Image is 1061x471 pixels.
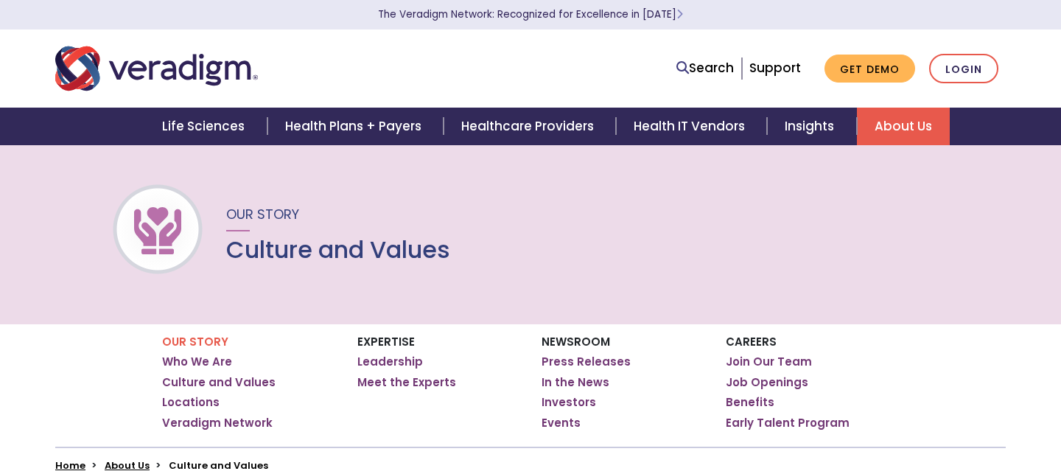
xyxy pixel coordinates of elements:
[226,205,299,223] span: Our Story
[542,375,609,390] a: In the News
[767,108,856,145] a: Insights
[929,54,998,84] a: Login
[162,355,232,369] a: Who We Are
[726,355,812,369] a: Join Our Team
[357,355,423,369] a: Leadership
[824,55,915,83] a: Get Demo
[378,7,683,21] a: The Veradigm Network: Recognized for Excellence in [DATE]Learn More
[542,395,596,410] a: Investors
[226,236,450,264] h1: Culture and Values
[726,375,808,390] a: Job Openings
[144,108,267,145] a: Life Sciences
[162,375,276,390] a: Culture and Values
[357,375,456,390] a: Meet the Experts
[676,58,734,78] a: Search
[267,108,444,145] a: Health Plans + Payers
[162,416,273,430] a: Veradigm Network
[749,59,801,77] a: Support
[542,416,581,430] a: Events
[444,108,616,145] a: Healthcare Providers
[726,395,774,410] a: Benefits
[542,355,631,369] a: Press Releases
[55,44,258,93] img: Veradigm logo
[162,395,220,410] a: Locations
[616,108,767,145] a: Health IT Vendors
[676,7,683,21] span: Learn More
[726,416,850,430] a: Early Talent Program
[857,108,950,145] a: About Us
